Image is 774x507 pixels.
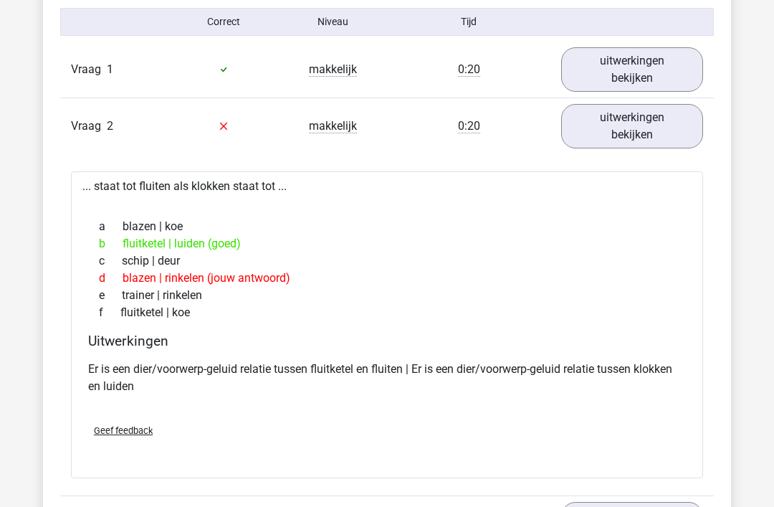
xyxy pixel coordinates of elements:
span: c [99,252,122,270]
a: uitwerkingen bekijken [561,47,703,92]
span: 0:20 [458,62,480,77]
div: fluitketel | koe [88,304,686,321]
span: makkelijk [309,119,357,133]
span: a [99,218,123,235]
div: ... staat tot fluiten als klokken staat tot ... [71,171,703,478]
div: trainer | rinkelen [88,287,686,304]
div: Correct [170,14,279,29]
h4: Uitwerkingen [88,333,686,349]
span: Vraag [71,118,107,135]
div: fluitketel | luiden (goed) [88,235,686,252]
div: blazen | koe [88,218,686,235]
span: e [99,287,122,304]
span: 0:20 [458,119,480,133]
div: Tijd [387,14,550,29]
span: makkelijk [309,62,357,77]
span: f [99,304,120,321]
p: Er is een dier/voorwerp-geluid relatie tussen fluitketel en fluiten | Er is een dier/voorwerp-gel... [88,361,686,395]
span: b [99,235,123,252]
div: Niveau [278,14,387,29]
div: blazen | rinkelen (jouw antwoord) [88,270,686,287]
a: uitwerkingen bekijken [561,104,703,148]
span: 2 [107,119,113,133]
div: schip | deur [88,252,686,270]
span: Geef feedback [94,425,153,436]
span: 1 [107,62,113,76]
span: Vraag [71,61,107,78]
span: d [99,270,123,287]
